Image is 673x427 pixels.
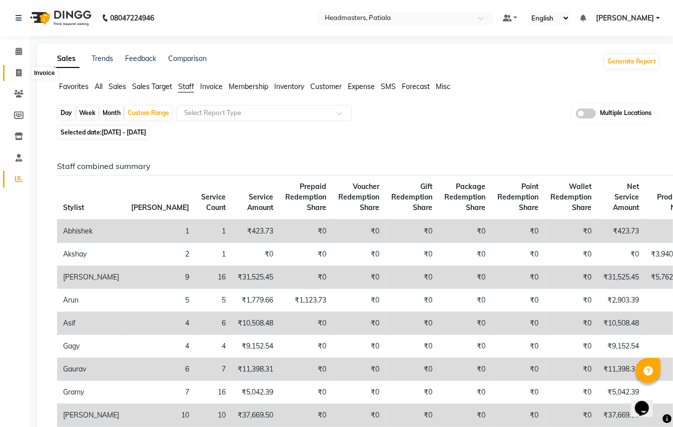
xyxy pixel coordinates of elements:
td: ₹31,525.45 [597,266,645,289]
td: ₹0 [438,358,491,381]
td: ₹31,525.45 [232,266,279,289]
td: ₹0 [491,219,544,243]
td: ₹1,123.73 [279,289,332,312]
td: ₹0 [279,335,332,358]
iframe: chat widget [631,387,663,417]
td: ₹0 [544,335,597,358]
span: Misc [436,82,450,91]
td: ₹0 [279,219,332,243]
td: 1 [195,219,232,243]
td: Abhishek [57,219,125,243]
td: ₹0 [491,289,544,312]
td: ₹0 [279,358,332,381]
span: Forecast [402,82,430,91]
td: ₹0 [332,335,385,358]
div: Day [58,106,75,120]
td: ₹9,152.54 [232,335,279,358]
span: Package Redemption Share [444,182,485,212]
td: 16 [195,381,232,404]
td: ₹0 [332,289,385,312]
td: 5 [125,289,195,312]
td: 2 [125,243,195,266]
td: ₹0 [385,404,438,427]
span: Membership [229,82,268,91]
span: Sales Target [132,82,172,91]
div: Invoice [32,67,57,79]
a: Sales [53,50,80,68]
td: ₹0 [279,266,332,289]
td: 6 [195,312,232,335]
td: ₹0 [544,243,597,266]
td: ₹5,042.39 [597,381,645,404]
td: [PERSON_NAME] [57,404,125,427]
td: ₹0 [385,219,438,243]
td: ₹0 [232,243,279,266]
td: ₹0 [544,358,597,381]
span: Multiple Locations [600,108,651,118]
td: ₹0 [332,381,385,404]
div: Week [77,106,98,120]
td: ₹0 [491,266,544,289]
td: ₹5,042.39 [232,381,279,404]
span: Favorites [59,82,89,91]
td: [PERSON_NAME] [57,266,125,289]
span: Customer [310,82,342,91]
a: Feedback [125,54,156,63]
td: ₹10,508.48 [597,312,645,335]
td: ₹0 [279,381,332,404]
td: ₹0 [438,335,491,358]
td: 1 [195,243,232,266]
td: 5 [195,289,232,312]
td: ₹0 [544,312,597,335]
span: [PERSON_NAME] [131,203,189,212]
td: ₹0 [438,243,491,266]
td: ₹0 [438,381,491,404]
span: Selected date: [58,126,149,138]
td: ₹0 [544,381,597,404]
td: ₹9,152.54 [597,335,645,358]
span: Prepaid Redemption Share [285,182,326,212]
td: ₹0 [385,381,438,404]
b: 08047224946 [110,4,154,32]
td: ₹0 [385,312,438,335]
td: ₹11,398.31 [597,358,645,381]
span: [DATE] - [DATE] [102,128,146,136]
td: ₹423.73 [232,219,279,243]
td: Akshay [57,243,125,266]
td: ₹0 [491,381,544,404]
td: Arun [57,289,125,312]
td: ₹0 [491,312,544,335]
td: ₹0 [332,266,385,289]
span: Wallet Redemption Share [550,182,591,212]
td: ₹0 [332,312,385,335]
td: ₹37,669.50 [597,404,645,427]
td: ₹0 [544,266,597,289]
td: ₹0 [385,335,438,358]
span: Staff [178,82,194,91]
td: ₹0 [438,312,491,335]
td: Gaurav [57,358,125,381]
td: ₹0 [279,243,332,266]
td: 7 [195,358,232,381]
td: ₹0 [385,266,438,289]
td: Gagy [57,335,125,358]
td: 6 [125,358,195,381]
div: Custom Range [125,106,172,120]
td: ₹0 [279,404,332,427]
td: ₹10,508.48 [232,312,279,335]
td: ₹0 [438,289,491,312]
td: ₹11,398.31 [232,358,279,381]
span: Service Amount [247,192,273,212]
td: ₹2,903.39 [597,289,645,312]
td: 16 [195,266,232,289]
td: ₹0 [332,219,385,243]
td: Asif [57,312,125,335]
td: ₹0 [332,358,385,381]
td: ₹0 [544,404,597,427]
span: Inventory [274,82,304,91]
span: Expense [348,82,375,91]
div: Month [100,106,123,120]
td: ₹0 [438,404,491,427]
td: ₹423.73 [597,219,645,243]
td: ₹0 [332,243,385,266]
